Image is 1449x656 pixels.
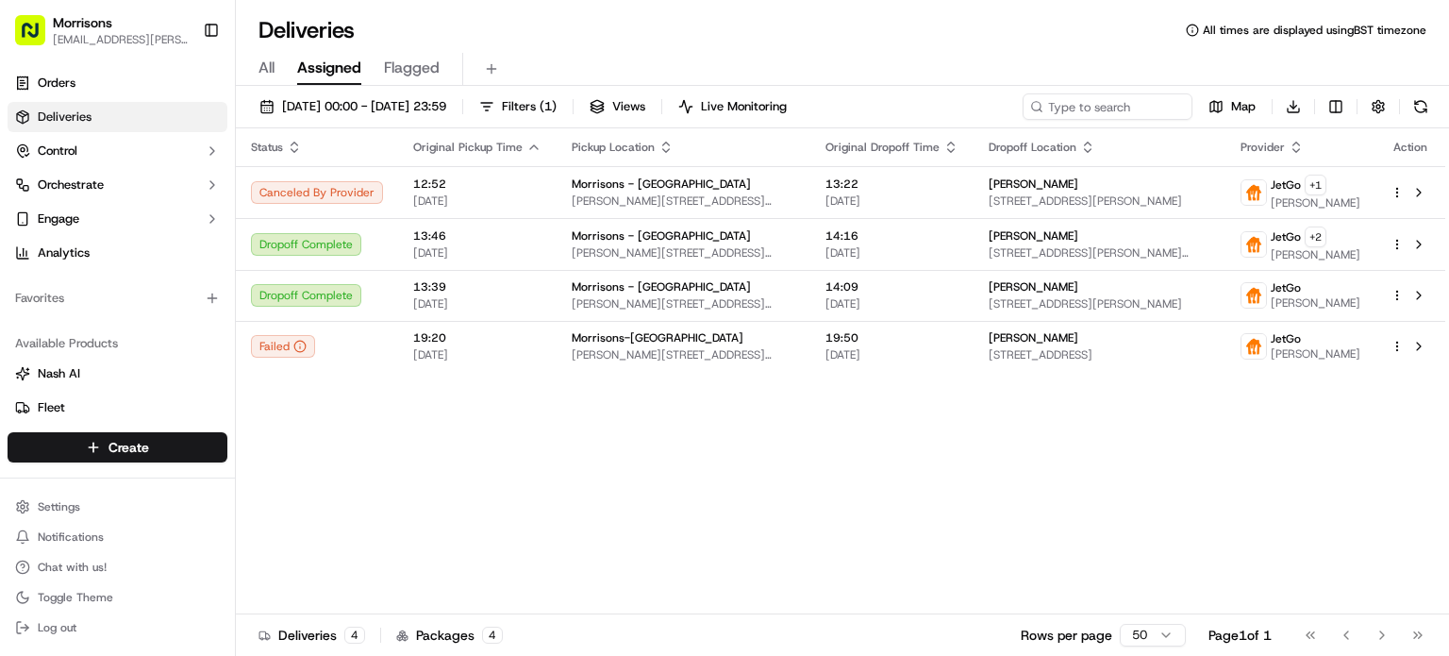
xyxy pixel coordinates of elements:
span: [DATE] [825,347,958,362]
button: +2 [1305,227,1326,247]
span: Toggle Theme [38,590,113,605]
span: Morrisons-[GEOGRAPHIC_DATA] [572,330,743,345]
button: +1 [1305,175,1326,195]
button: Morrisons [53,13,112,32]
span: Provider [1241,140,1285,155]
span: Live Monitoring [701,98,787,115]
input: Type to search [1023,93,1192,120]
span: Original Dropoff Time [825,140,940,155]
span: Assigned [297,57,361,79]
span: [DATE] [413,245,541,261]
span: Map [1231,98,1256,115]
div: Page 1 of 1 [1208,626,1272,645]
span: Filters [502,98,557,115]
span: Pickup Location [572,140,655,155]
span: [PERSON_NAME] [989,279,1078,294]
button: Settings [8,494,227,520]
span: Dropoff Location [989,140,1076,155]
span: 14:09 [825,279,958,294]
span: [DATE] [825,296,958,311]
button: Engage [8,204,227,234]
span: All [258,57,275,79]
div: Favorites [8,283,227,313]
img: justeat_logo.png [1241,180,1266,205]
button: Views [581,93,654,120]
span: [DATE] 00:00 - [DATE] 23:59 [282,98,446,115]
span: 13:39 [413,279,541,294]
button: Control [8,136,227,166]
span: [PERSON_NAME][STREET_ADDRESS][PERSON_NAME] [572,347,795,362]
span: Morrisons - [GEOGRAPHIC_DATA] [572,177,751,192]
img: justeat_logo.png [1241,283,1266,308]
div: 4 [344,627,365,644]
span: JetGo [1271,177,1301,193]
span: JetGo [1271,280,1301,295]
span: Settings [38,499,80,514]
span: Analytics [38,244,90,261]
span: 19:50 [825,330,958,345]
span: [DATE] [825,245,958,261]
span: 19:20 [413,330,541,345]
button: Refresh [1407,93,1434,120]
span: Views [612,98,645,115]
a: Orders [8,68,227,98]
span: [DATE] [413,347,541,362]
div: Packages [396,626,503,645]
span: Fleet [38,399,65,416]
span: Status [251,140,283,155]
span: [PERSON_NAME] [989,177,1078,192]
span: [PERSON_NAME][STREET_ADDRESS][PERSON_NAME] [572,296,795,311]
span: [STREET_ADDRESS] [989,347,1210,362]
span: [PERSON_NAME] [1271,195,1360,210]
button: Create [8,432,227,463]
span: All times are displayed using BST timezone [1203,23,1426,38]
span: Chat with us! [38,560,107,575]
span: [PERSON_NAME] [1271,346,1360,362]
span: [PERSON_NAME] [989,228,1078,244]
button: Fleet [8,393,227,423]
span: Orchestrate [38,177,104,193]
span: [PERSON_NAME] [1271,247,1360,262]
span: Nash AI [38,365,80,382]
p: Rows per page [1021,626,1112,645]
span: [STREET_ADDRESS][PERSON_NAME] [989,193,1210,209]
div: 4 [482,627,503,644]
span: 12:52 [413,177,541,192]
button: Notifications [8,524,227,550]
a: Nash AI [15,365,220,382]
button: Failed [251,335,315,358]
button: Orchestrate [8,170,227,200]
button: Chat with us! [8,554,227,580]
a: Fleet [15,399,220,416]
span: [PERSON_NAME] [989,330,1078,345]
button: Live Monitoring [670,93,795,120]
button: [EMAIL_ADDRESS][PERSON_NAME][DOMAIN_NAME] [53,32,188,47]
span: [DATE] [413,193,541,209]
span: [PERSON_NAME][STREET_ADDRESS][PERSON_NAME] [572,193,795,209]
span: Engage [38,210,79,227]
span: Original Pickup Time [413,140,523,155]
div: Available Products [8,328,227,359]
span: [DATE] [825,193,958,209]
button: Map [1200,93,1264,120]
span: Create [108,438,149,457]
span: Control [38,143,77,160]
span: JetGo [1271,331,1301,346]
button: Nash AI [8,359,227,389]
span: [DATE] [413,296,541,311]
span: Morrisons - [GEOGRAPHIC_DATA] [572,228,751,244]
span: ( 1 ) [540,98,557,115]
span: [PERSON_NAME][STREET_ADDRESS][PERSON_NAME] [572,245,795,261]
span: [PERSON_NAME] [1271,295,1360,311]
div: Action [1391,140,1430,155]
span: Deliveries [38,109,92,126]
h1: Deliveries [258,15,355,45]
button: Morrisons[EMAIL_ADDRESS][PERSON_NAME][DOMAIN_NAME] [8,8,195,53]
button: Log out [8,614,227,641]
span: [STREET_ADDRESS][PERSON_NAME][PERSON_NAME] [989,245,1210,261]
span: Log out [38,620,76,635]
span: Orders [38,75,75,92]
button: Toggle Theme [8,584,227,611]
